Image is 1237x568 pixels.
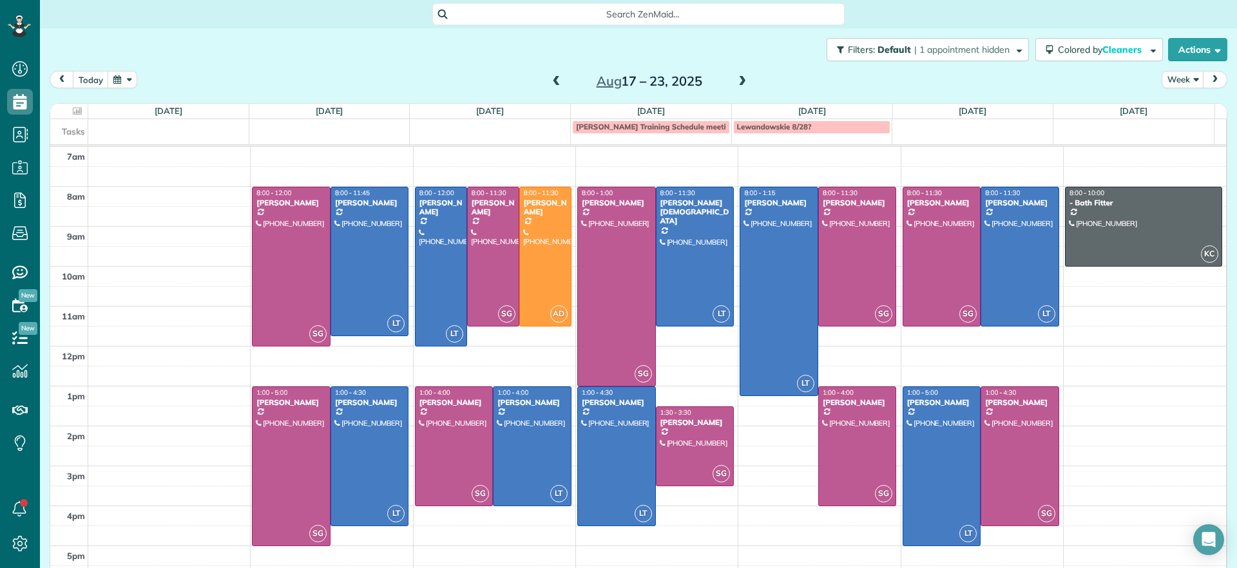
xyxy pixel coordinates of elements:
span: LT [1038,305,1055,323]
span: 8:00 - 1:15 [744,189,775,197]
div: - Bath Fitter [1069,198,1218,207]
span: 4pm [67,511,85,521]
span: 8:00 - 11:30 [660,189,695,197]
div: [PERSON_NAME] [984,198,1055,207]
button: Actions [1168,38,1227,61]
span: LT [713,305,730,323]
span: Colored by [1058,44,1146,55]
span: LT [387,315,405,332]
div: [PERSON_NAME] [660,418,731,427]
span: Cleaners [1102,44,1144,55]
span: Lewandowskie 8/28? [737,122,812,131]
span: SG [472,485,489,502]
div: [PERSON_NAME] [419,398,490,407]
span: LT [635,505,652,522]
button: today [73,71,109,88]
button: next [1203,71,1227,88]
span: 5pm [67,551,85,561]
span: 8:00 - 11:30 [472,189,506,197]
span: | 1 appointment hidden [914,44,1010,55]
div: [PERSON_NAME] [419,198,463,217]
span: SG [635,365,652,383]
div: [PERSON_NAME] [743,198,814,207]
h2: 17 – 23, 2025 [569,74,730,88]
span: 1:00 - 5:00 [907,388,938,397]
span: LT [446,325,463,343]
span: 8:00 - 11:30 [823,189,858,197]
div: [PERSON_NAME] [334,198,405,207]
span: 8am [67,191,85,202]
div: [PERSON_NAME] [822,398,893,407]
span: 1:00 - 4:00 [823,388,854,397]
span: 7am [67,151,85,162]
span: 1:00 - 4:00 [497,388,528,397]
span: LT [387,505,405,522]
span: 3pm [67,471,85,481]
div: [PERSON_NAME] [523,198,568,217]
div: [PERSON_NAME] [256,398,327,407]
a: [DATE] [959,106,986,116]
span: New [19,322,37,335]
span: 1:00 - 4:00 [419,388,450,397]
div: [PERSON_NAME] [906,398,977,407]
button: prev [50,71,74,88]
span: 8:00 - 11:30 [907,189,942,197]
span: 2pm [67,431,85,441]
span: [PERSON_NAME] Training Schedule meeting? [576,122,738,131]
div: [PERSON_NAME] [334,398,405,407]
span: SG [309,525,327,542]
span: 8:00 - 12:00 [419,189,454,197]
div: [PERSON_NAME] [822,198,893,207]
span: 8:00 - 1:00 [582,189,613,197]
span: LT [797,375,814,392]
button: Week [1162,71,1204,88]
div: [PERSON_NAME] [497,398,568,407]
span: 9am [67,231,85,241]
div: [PERSON_NAME] [581,398,652,407]
span: SG [498,305,515,323]
span: 1pm [67,391,85,401]
span: LT [959,525,977,542]
span: New [19,289,37,302]
span: 1:00 - 4:30 [335,388,366,397]
a: Filters: Default | 1 appointment hidden [820,38,1029,61]
span: 1:00 - 4:30 [582,388,613,397]
span: KC [1201,245,1218,263]
span: AD [550,305,568,323]
span: 8:00 - 11:30 [985,189,1020,197]
div: Open Intercom Messenger [1193,524,1224,555]
span: SG [1038,505,1055,522]
a: [DATE] [476,106,504,116]
span: 8:00 - 11:45 [335,189,370,197]
span: LT [550,485,568,502]
button: Colored byCleaners [1035,38,1163,61]
span: SG [713,465,730,482]
a: [DATE] [637,106,665,116]
div: [PERSON_NAME] [471,198,515,217]
span: SG [875,305,892,323]
span: 12pm [62,351,85,361]
span: 1:00 - 5:00 [256,388,287,397]
span: Filters: [848,44,875,55]
span: SG [959,305,977,323]
span: 10am [62,271,85,281]
button: Filters: Default | 1 appointment hidden [827,38,1029,61]
span: 8:00 - 12:00 [256,189,291,197]
a: [DATE] [798,106,826,116]
span: 11am [62,311,85,321]
span: SG [309,325,327,343]
span: 8:00 - 11:30 [524,189,559,197]
a: [DATE] [1120,106,1147,116]
div: [PERSON_NAME] [906,198,977,207]
a: [DATE] [316,106,343,116]
span: SG [875,485,892,502]
span: 1:00 - 4:30 [985,388,1016,397]
span: 1:30 - 3:30 [660,408,691,417]
div: [PERSON_NAME] [256,198,327,207]
div: [PERSON_NAME] [984,398,1055,407]
span: 8:00 - 10:00 [1069,189,1104,197]
div: [PERSON_NAME][DEMOGRAPHIC_DATA] [660,198,731,226]
span: Aug [597,73,622,89]
div: [PERSON_NAME] [581,198,652,207]
a: [DATE] [155,106,182,116]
